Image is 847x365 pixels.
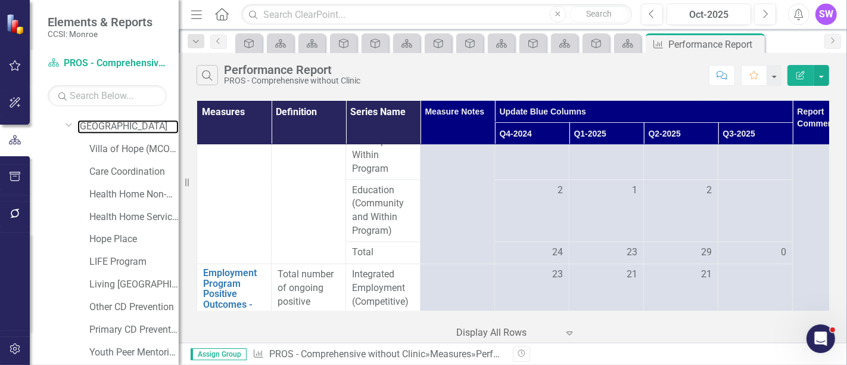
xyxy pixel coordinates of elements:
span: 2 [558,184,563,197]
span: Skill Development Within Program [352,121,414,175]
a: [GEOGRAPHIC_DATA] [77,120,179,134]
span: Search [586,9,612,18]
span: Assign Group [191,348,247,360]
span: 1 [632,184,637,197]
td: Double-Click to Edit [495,117,569,180]
iframe: Intercom live chat [806,324,835,353]
td: Double-Click to Edit [644,117,718,180]
a: Hope Place [89,233,179,246]
td: Double-Click to Edit [346,264,421,313]
div: Oct-2025 [671,8,747,22]
a: Other CD Prevention [89,301,179,314]
td: Double-Click to Edit [569,264,644,313]
a: PROS - Comprehensive without Clinic [48,57,167,70]
td: Double-Click to Edit [569,180,644,242]
a: Primary CD Prevention [89,323,179,337]
a: Living [GEOGRAPHIC_DATA] [89,278,179,292]
span: 0 [781,246,786,259]
td: Double-Click to Edit [718,264,793,313]
a: Health Home Service Dollars [89,211,179,224]
span: 2 [706,184,712,197]
div: Performance Report [476,348,560,360]
a: Care Coordination [89,165,179,179]
div: PROS - Comprehensive without Clinic [224,76,360,85]
button: Search [569,6,629,23]
td: Double-Click to Edit [718,117,793,180]
td: Double-Click to Edit [346,117,421,180]
img: ClearPoint Strategy [6,14,27,35]
span: Elements & Reports [48,15,152,29]
div: Performance Report [668,37,762,52]
span: Total [352,246,414,259]
span: 29 [701,246,712,259]
span: 21 [701,268,712,282]
span: Education (Community and Within Program) [352,184,414,238]
td: Double-Click to Edit [569,117,644,180]
button: SW [815,4,837,25]
input: Search ClearPoint... [241,4,632,25]
a: Employment Program Positive Outcomes - Ongoing [203,268,265,320]
a: Health Home Non-Medicaid Care Management [89,188,179,202]
span: 24 [552,246,563,259]
a: Measures [430,348,471,360]
a: LIFE Program [89,255,179,269]
span: 23 [552,268,563,282]
td: Double-Click to Edit [495,180,569,242]
small: CCSI: Monroe [48,29,152,39]
td: Double-Click to Edit [346,180,421,242]
td: Double-Click to Edit [644,180,718,242]
span: 23 [627,246,637,259]
span: Integrated Employment (Competitive) [352,268,414,309]
div: Performance Report [224,63,360,76]
a: PROS - Comprehensive without Clinic [269,348,425,360]
input: Search Below... [48,85,167,106]
span: 21 [627,268,637,282]
div: » » [253,348,504,361]
a: Youth Peer Mentoring [89,346,179,360]
td: Double-Click to Edit [495,264,569,313]
button: Oct-2025 [667,4,751,25]
a: Villa of Hope (MCOMH Internal) [89,143,179,156]
td: Double-Click to Edit [644,264,718,313]
td: Double-Click to Edit [718,180,793,242]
